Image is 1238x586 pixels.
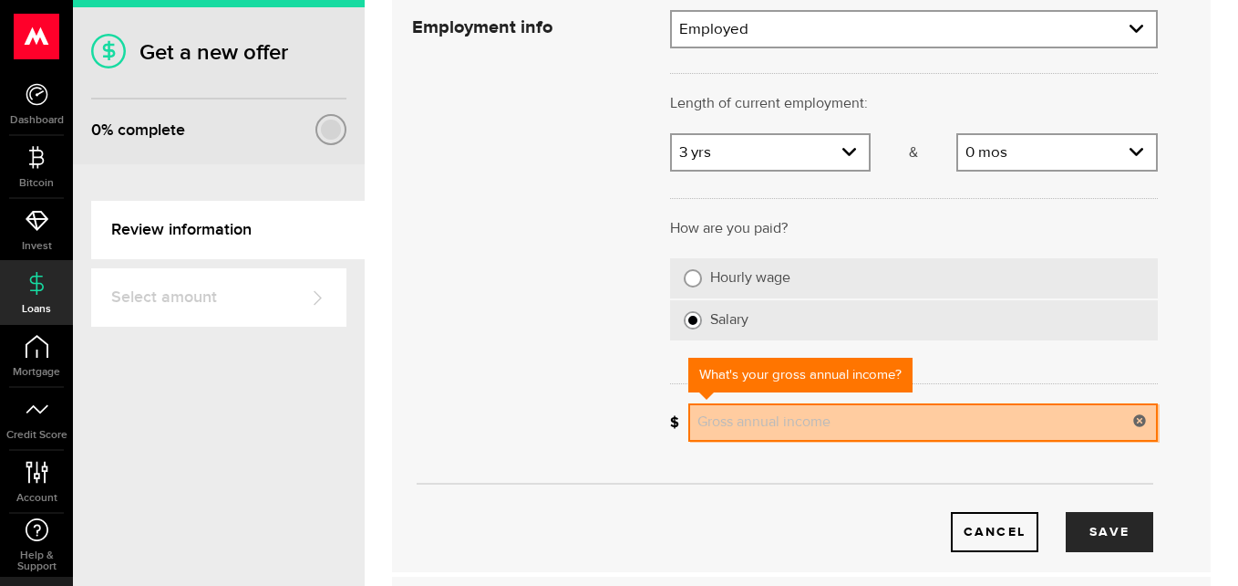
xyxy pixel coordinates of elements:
[672,135,870,170] a: expand select
[91,39,346,66] h1: Get a new offer
[958,135,1156,170] a: expand select
[710,311,1144,330] label: Salary
[684,311,702,330] input: Salary
[412,18,552,37] strong: Employment info
[684,269,702,288] input: Hourly wage
[1066,512,1153,552] button: Save
[15,7,69,62] button: Open LiveChat chat widget
[670,93,1158,115] p: Length of current employment:
[91,114,185,147] div: % complete
[951,512,1038,552] button: Cancel
[871,142,956,164] p: &
[91,120,101,140] span: 0
[670,218,1158,240] p: How are you paid?
[710,269,1144,288] label: Hourly wage
[91,268,346,327] a: Select amount
[672,12,1156,47] a: expand select
[688,358,913,392] div: What's your gross annual income?
[91,201,365,259] a: Review information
